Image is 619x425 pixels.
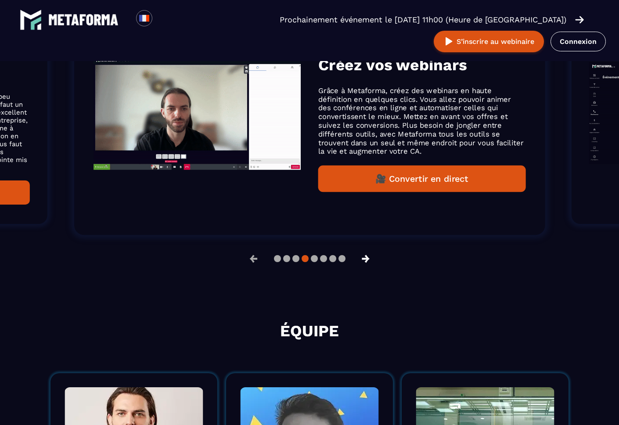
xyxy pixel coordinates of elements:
img: logo [20,9,42,31]
button: → [354,248,377,269]
button: 🎥 Convertir en direct [318,166,525,192]
img: play [443,36,454,47]
img: fr [139,13,150,24]
h2: Équipe [46,322,573,340]
img: gif [94,57,301,169]
div: Search for option [152,10,174,29]
img: arrow-right [575,15,584,25]
button: ← [242,248,265,269]
a: Connexion [551,32,606,51]
input: Search for option [160,14,166,25]
p: Prochainement événement le [DATE] 11h00 (Heure de [GEOGRAPHIC_DATA]) [280,14,566,26]
button: S’inscrire au webinaire [434,31,544,52]
p: Grâce à Metaforma, créez des webinars en haute définition en quelques clics. Vous allez pouvoir a... [318,86,525,155]
img: logo [48,14,119,25]
h3: Créez vos webinars [318,56,525,74]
